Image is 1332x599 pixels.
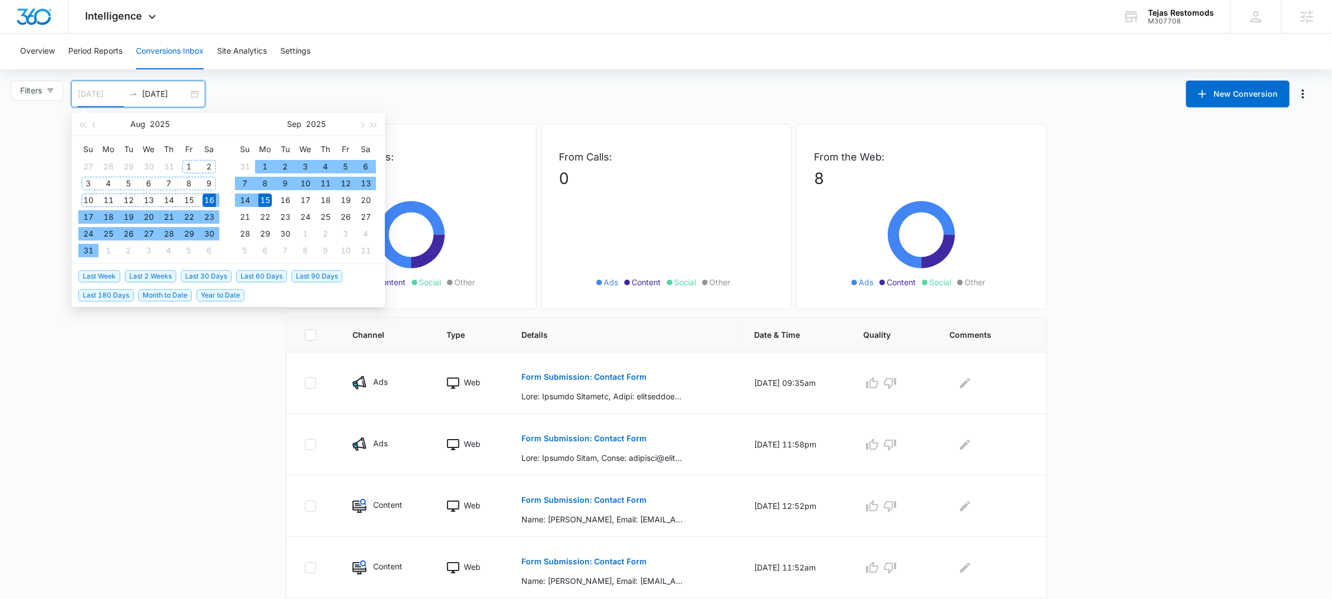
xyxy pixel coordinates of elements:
td: 2025-08-24 [78,225,98,242]
td: 2025-08-19 [119,209,139,225]
td: 2025-10-02 [316,225,336,242]
button: Form Submission: Contact Form [522,425,647,452]
button: 2025 [307,113,326,135]
p: Web [464,438,481,450]
div: 7 [279,244,292,257]
button: Period Reports [68,34,123,69]
td: 2025-09-11 [316,175,336,192]
div: Domain: [DOMAIN_NAME] [29,29,123,38]
p: 8 [304,167,518,190]
img: website_grey.svg [18,29,27,38]
button: Conversions Inbox [136,34,204,69]
td: [DATE] 12:52pm [741,475,850,537]
td: 2025-10-09 [316,242,336,259]
div: 27 [82,160,95,173]
td: 2025-09-30 [275,225,295,242]
th: Tu [119,140,139,158]
td: 2025-08-06 [139,175,159,192]
div: 15 [258,194,272,207]
p: Form Submission: Contact Form [522,373,647,381]
span: Other [965,276,986,288]
td: 2025-09-26 [336,209,356,225]
td: 2025-09-22 [255,209,275,225]
td: 2025-09-01 [255,158,275,175]
div: 5 [182,244,196,257]
td: 2025-08-07 [159,175,179,192]
td: 2025-08-15 [179,192,199,209]
td: 2025-09-27 [356,209,376,225]
div: 3 [82,177,95,190]
td: 2025-09-21 [235,209,255,225]
td: 2025-09-17 [295,192,316,209]
div: 11 [319,177,332,190]
span: Last 180 Days [78,289,134,301]
td: 2025-07-31 [159,158,179,175]
td: 2025-07-27 [78,158,98,175]
td: 2025-08-08 [179,175,199,192]
button: Edit Comments [956,559,974,577]
td: 2025-09-10 [295,175,316,192]
td: 2025-08-30 [199,225,219,242]
div: 3 [339,227,352,240]
th: Su [235,140,255,158]
span: Intelligence [86,10,143,22]
div: 18 [102,210,115,224]
th: Fr [336,140,356,158]
div: 22 [258,210,272,224]
p: Form Submission: Contact Form [522,435,647,442]
td: 2025-09-09 [275,175,295,192]
span: Social [420,276,441,288]
span: to [129,89,138,98]
td: 2025-09-01 [98,242,119,259]
td: 2025-09-03 [139,242,159,259]
div: 21 [162,210,176,224]
div: 4 [162,244,176,257]
td: 2025-08-13 [139,192,159,209]
p: Web [464,376,481,388]
td: 2025-08-21 [159,209,179,225]
div: 2 [279,160,292,173]
td: 2025-09-03 [295,158,316,175]
span: Last Week [78,270,120,282]
span: Last 30 Days [181,270,232,282]
td: 2025-09-02 [119,242,139,259]
td: 2025-08-26 [119,225,139,242]
div: 6 [359,160,373,173]
div: 4 [359,227,373,240]
div: 10 [299,177,312,190]
div: account name [1148,8,1214,17]
div: 17 [82,210,95,224]
div: 4 [102,177,115,190]
div: v 4.0.25 [31,18,55,27]
button: Form Submission: Contact Form [522,364,647,390]
div: 6 [203,244,216,257]
td: 2025-07-28 [98,158,119,175]
span: Ads [604,276,619,288]
span: Last 90 Days [291,270,342,282]
span: Ads [859,276,874,288]
div: 1 [258,160,272,173]
div: 27 [359,210,373,224]
button: Aug [130,113,145,135]
div: 7 [162,177,176,190]
td: [DATE] 11:52am [741,537,850,598]
td: 2025-08-29 [179,225,199,242]
button: Manage Numbers [1294,85,1312,103]
p: Web [464,499,481,511]
td: 2025-10-07 [275,242,295,259]
div: 31 [238,160,252,173]
button: 2025 [150,113,170,135]
div: 1 [182,160,196,173]
td: 2025-07-30 [139,158,159,175]
p: Lore: Ipsumdo Sitametc, Adipi: elitseddoe@tempo.inc, Utlab: 3729727002, Etdo ma ali Enim, Admi, V... [522,390,685,402]
div: 16 [279,194,292,207]
img: tab_domain_overview_orange.svg [30,65,39,74]
p: Ads [373,376,388,388]
div: 5 [122,177,135,190]
div: Keywords by Traffic [124,66,189,73]
div: 7 [238,177,252,190]
p: Form Submission: Contact Form [522,496,647,504]
td: 2025-09-04 [159,242,179,259]
td: 2025-09-18 [316,192,336,209]
p: Form Submission: Contact Form [522,558,647,565]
